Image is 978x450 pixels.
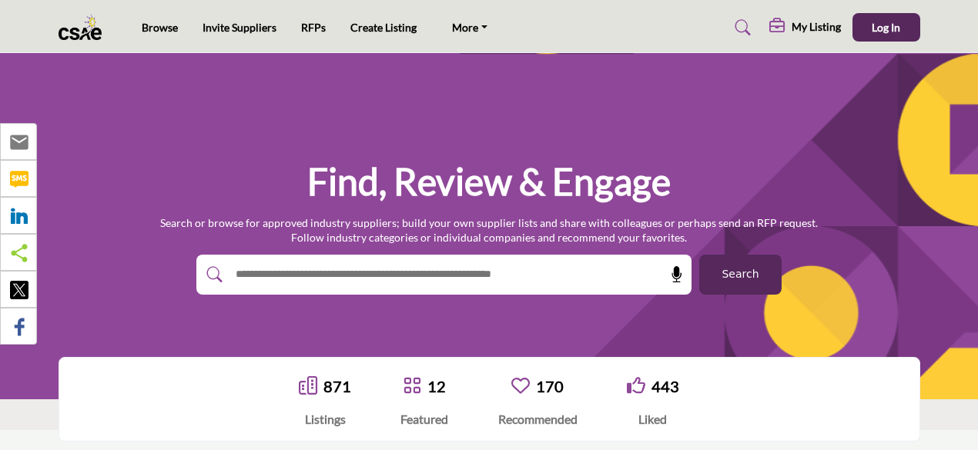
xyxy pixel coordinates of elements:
a: 12 [427,377,446,395]
h1: Find, Review & Engage [307,158,671,205]
a: Search [720,15,761,40]
a: Browse [142,21,178,34]
span: Log In [872,21,900,34]
i: Go to Liked [627,376,645,395]
a: Invite Suppliers [203,21,276,34]
a: 443 [651,377,679,395]
a: RFPs [301,21,326,34]
a: Go to Featured [403,376,421,397]
img: Site Logo [59,15,110,40]
a: More [441,17,498,38]
a: 170 [536,377,564,395]
div: My Listing [769,18,841,37]
p: Search or browse for approved industry suppliers; build your own supplier lists and share with co... [160,215,818,245]
button: Log In [852,13,920,42]
button: Search [699,255,782,295]
h5: My Listing [792,20,841,34]
a: Create Listing [350,21,417,34]
div: Featured [400,410,448,428]
span: Search [722,266,759,282]
div: Listings [299,410,351,428]
a: Go to Recommended [511,376,530,397]
div: Liked [627,410,679,428]
a: 871 [323,377,351,395]
div: Recommended [498,410,578,428]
